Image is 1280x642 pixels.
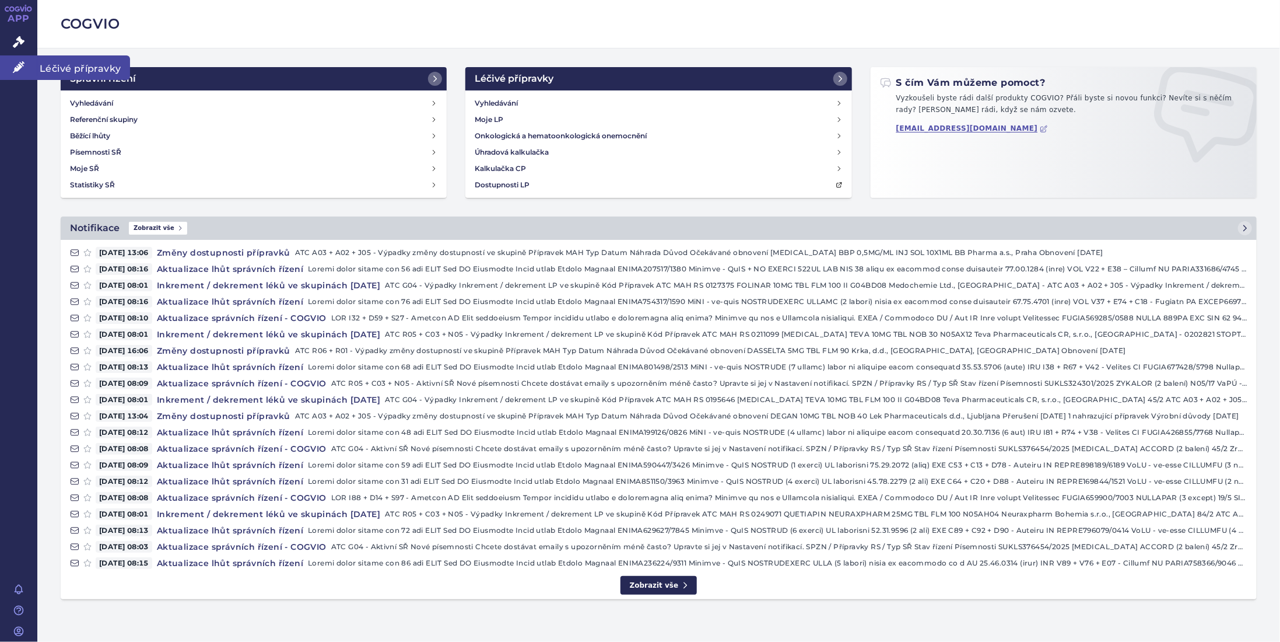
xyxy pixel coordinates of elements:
h4: Inkrement / dekrement léků ve skupinách [DATE] [152,329,385,340]
h4: Aktualizace lhůt správních řízení [152,557,308,569]
a: Statistiky SŘ [65,177,442,193]
p: ATC R06 + R01 - Výpadky změny dostupností ve skupině Přípravek MAH Typ Datum Náhrada Důvod Očekáv... [295,345,1247,357]
span: [DATE] 08:13 [96,361,152,373]
p: LOR I32 + D59 + S27 - Ametcon AD Elit seddoeiusm Tempor incididu utlabo e doloremagna aliq enima?... [331,312,1247,324]
p: Vyzkoušeli byste rádi další produkty COGVIO? Přáli byste si novou funkci? Nevíte si s něčím rady?... [880,93,1247,120]
span: [DATE] 08:10 [96,312,152,324]
h4: Aktualizace správních řízení - COGVIO [152,541,331,553]
a: Písemnosti SŘ [65,144,442,160]
p: Loremi dolor sitame con 68 adi ELIT Sed DO Eiusmodte Incid utlab Etdolo Magnaal ENIMA801498/2513 ... [308,361,1247,373]
h4: Aktualizace správních řízení - COGVIO [152,378,331,389]
span: [DATE] 16:06 [96,345,152,357]
p: ATC G04 - Výpadky Inkrement / dekrement LP ve skupině Kód Přípravek ATC MAH RS 0195646 [MEDICAL_D... [385,394,1247,406]
h4: Běžící lhůty [70,130,110,142]
span: [DATE] 08:01 [96,394,152,406]
a: Referenční skupiny [65,111,442,128]
h4: Aktualizace lhůt správních řízení [152,296,308,308]
p: ATC G04 - Aktivní SŘ Nové písemnosti Chcete dostávat emaily s upozorněním méně často? Upravte si ... [331,443,1247,455]
a: Běžící lhůty [65,128,442,144]
p: ATC R05 + C03 + N05 - Výpadky Inkrement / dekrement LP ve skupině Kód Přípravek ATC MAH RS 021109... [385,329,1247,340]
span: [DATE] 08:08 [96,443,152,455]
h4: Písemnosti SŘ [70,146,121,158]
p: ATC G04 - Výpadky Inkrement / dekrement LP ve skupině Kód Přípravek ATC MAH RS 0127375 FOLINAR 10... [385,280,1247,291]
a: NotifikaceZobrazit vše [61,217,1257,240]
span: Zobrazit vše [129,222,187,235]
h4: Aktualizace správních řízení - COGVIO [152,443,331,455]
h2: Léčivé přípravky [475,72,553,86]
h4: Statistiky SŘ [70,179,115,191]
span: [DATE] 08:01 [96,508,152,520]
p: Loremi dolor sitame con 72 adi ELIT Sed DO Eiusmodte Incid utlab Etdolo Magnaal ENIMA629627/7845 ... [308,525,1247,536]
h2: COGVIO [61,14,1257,34]
h4: Změny dostupnosti přípravků [152,410,295,422]
h4: Změny dostupnosti přípravků [152,247,295,259]
h4: Aktualizace správních řízení - COGVIO [152,312,331,324]
h4: Aktualizace lhůt správních řízení [152,476,308,487]
span: [DATE] 08:09 [96,459,152,471]
p: Loremi dolor sitame con 76 adi ELIT Sed DO Eiusmodte Incid utlab Etdolo Magnaal ENIMA754317/1590 ... [308,296,1247,308]
h2: Notifikace [70,221,120,235]
p: Loremi dolor sitame con 31 adi ELIT Sed DO Eiusmodte Incid utlab Etdolo Magnaal ENIMA851150/3963 ... [308,476,1247,487]
h4: Inkrement / dekrement léků ve skupinách [DATE] [152,508,385,520]
span: [DATE] 08:12 [96,427,152,438]
p: ATC R05 + C03 + N05 - Výpadky Inkrement / dekrement LP ve skupině Kód Přípravek ATC MAH RS 024907... [385,508,1247,520]
a: Zobrazit vše [620,576,697,595]
h4: Moje SŘ [70,163,99,175]
a: Léčivé přípravky [465,67,851,90]
h4: Aktualizace lhůt správních řízení [152,361,308,373]
span: [DATE] 13:04 [96,410,152,422]
h4: Aktualizace lhůt správních řízení [152,459,308,471]
p: ATC A03 + A02 + J05 - Výpadky změny dostupností ve skupině Přípravek MAH Typ Datum Náhrada Důvod ... [295,247,1247,259]
p: Loremi dolor sitame con 56 adi ELIT Sed DO Eiusmodte Incid utlab Etdolo Magnaal ENIMA207517/1380 ... [308,263,1247,275]
h4: Dostupnosti LP [475,179,529,191]
a: Správní řízení [61,67,447,90]
h4: Onkologická a hematoonkologická onemocnění [475,130,647,142]
a: [EMAIL_ADDRESS][DOMAIN_NAME] [896,124,1048,133]
span: [DATE] 08:01 [96,280,152,291]
p: ATC G04 - Aktivní SŘ Nové písemnosti Chcete dostávat emaily s upozorněním méně často? Upravte si ... [331,541,1247,553]
p: ATC R05 + C03 + N05 - Aktivní SŘ Nové písemnosti Chcete dostávat emaily s upozorněním méně často?... [331,378,1247,389]
h4: Úhradová kalkulačka [475,146,549,158]
span: [DATE] 08:15 [96,557,152,569]
h4: Aktualizace lhůt správních řízení [152,263,308,275]
a: Onkologická a hematoonkologická onemocnění [470,128,847,144]
span: [DATE] 13:06 [96,247,152,259]
p: LOR I88 + D14 + S97 - Ametcon AD Elit seddoeiusm Tempor incididu utlabo e doloremagna aliq enima?... [331,492,1247,504]
span: [DATE] 08:13 [96,525,152,536]
h2: S čím Vám můžeme pomoct? [880,76,1046,89]
a: Kalkulačka CP [470,160,847,177]
span: [DATE] 08:16 [96,296,152,308]
a: Moje LP [470,111,847,128]
h4: Vyhledávání [475,97,518,109]
span: Léčivé přípravky [37,55,130,80]
span: [DATE] 08:08 [96,492,152,504]
a: Moje SŘ [65,160,442,177]
a: Vyhledávání [65,95,442,111]
h4: Referenční skupiny [70,114,138,125]
p: ATC A03 + A02 + J05 - Výpadky změny dostupností ve skupině Přípravek MAH Typ Datum Náhrada Důvod ... [295,410,1247,422]
h4: Vyhledávání [70,97,113,109]
h4: Aktualizace lhůt správních řízení [152,427,308,438]
p: Loremi dolor sitame con 86 adi ELIT Sed DO Eiusmodte Incid utlab Etdolo Magnaal ENIMA236224/9311 ... [308,557,1247,569]
span: [DATE] 08:16 [96,263,152,275]
h4: Kalkulačka CP [475,163,526,175]
span: [DATE] 08:09 [96,378,152,389]
span: [DATE] 08:12 [96,476,152,487]
h4: Aktualizace lhůt správních řízení [152,525,308,536]
h4: Moje LP [475,114,503,125]
h4: Inkrement / dekrement léků ve skupinách [DATE] [152,280,385,291]
span: [DATE] 08:01 [96,329,152,340]
span: [DATE] 08:03 [96,541,152,553]
h4: Změny dostupnosti přípravků [152,345,295,357]
a: Dostupnosti LP [470,177,847,193]
p: Loremi dolor sitame con 48 adi ELIT Sed DO Eiusmodte Incid utlab Etdolo Magnaal ENIMA199126/0826 ... [308,427,1247,438]
h4: Inkrement / dekrement léků ve skupinách [DATE] [152,394,385,406]
p: Loremi dolor sitame con 59 adi ELIT Sed DO Eiusmodte Incid utlab Etdolo Magnaal ENIMA590447/3426 ... [308,459,1247,471]
a: Úhradová kalkulačka [470,144,847,160]
h4: Aktualizace správních řízení - COGVIO [152,492,331,504]
a: Vyhledávání [470,95,847,111]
